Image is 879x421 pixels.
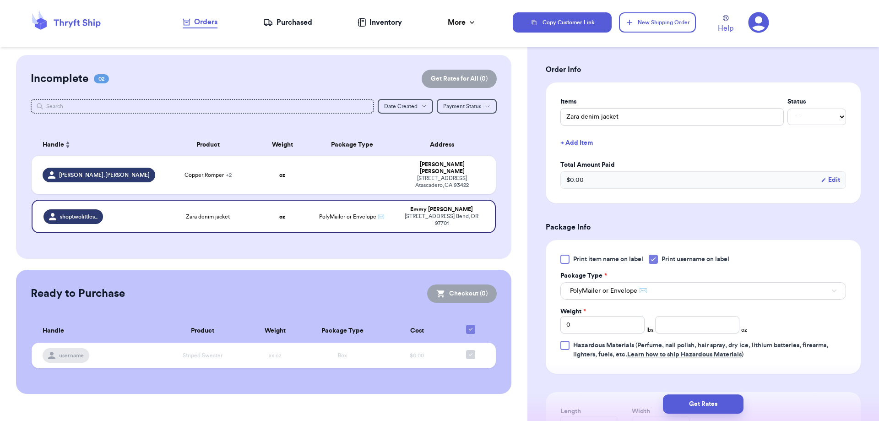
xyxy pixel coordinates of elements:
[646,326,653,334] span: lbs
[183,353,222,358] span: Striped Sweater
[718,23,733,34] span: Help
[248,319,302,343] th: Weight
[94,74,109,83] span: 02
[821,175,840,185] button: Edit
[43,140,64,150] span: Handle
[663,394,743,414] button: Get Rates
[399,175,485,189] div: [STREET_ADDRESS] Atascadero , CA 93422
[422,70,497,88] button: Get Rates for All (0)
[570,286,647,295] span: PolyMailer or Envelope ✉️
[513,12,612,33] button: Copy Customer Link
[226,172,232,178] span: + 2
[162,134,255,156] th: Product
[279,214,285,219] strong: oz
[546,64,861,75] h3: Order Info
[573,342,828,358] span: (Perfume, nail polish, hair spray, dry ice, lithium batteries, firearms, lighters, fuels, etc. )
[394,134,496,156] th: Address
[59,352,84,359] span: username
[263,17,312,28] a: Purchased
[31,286,125,301] h2: Ready to Purchase
[448,17,477,28] div: More
[787,97,846,106] label: Status
[560,271,607,280] label: Package Type
[437,99,497,114] button: Payment Status
[31,99,374,114] input: Search
[619,12,696,33] button: New Shipping Order
[662,255,729,264] span: Print username on label
[546,222,861,233] h3: Package Info
[560,160,846,169] label: Total Amount Paid
[186,213,230,220] span: Zara denim jacket
[560,307,586,316] label: Weight
[279,172,285,178] strong: oz
[319,214,385,219] span: PolyMailer or Envelope ✉️
[255,134,310,156] th: Weight
[384,104,418,109] span: Date Created
[383,319,451,343] th: Cost
[399,161,485,175] div: [PERSON_NAME] [PERSON_NAME]
[566,175,584,185] span: $ 0.00
[59,171,150,179] span: [PERSON_NAME].[PERSON_NAME]
[358,17,402,28] a: Inventory
[718,15,733,34] a: Help
[399,206,484,213] div: Emmy [PERSON_NAME]
[60,213,98,220] span: shoptwolittles_
[627,351,742,358] a: Learn how to ship Hazardous Materials
[183,16,217,28] a: Orders
[410,353,424,358] span: $0.00
[338,353,347,358] span: Box
[183,16,217,27] div: Orders
[560,97,784,106] label: Items
[269,353,282,358] span: xx oz
[157,319,248,343] th: Product
[302,319,383,343] th: Package Type
[184,171,232,179] span: Copper Romper
[573,255,643,264] span: Print item name on label
[378,99,433,114] button: Date Created
[443,104,481,109] span: Payment Status
[43,326,64,336] span: Handle
[310,134,394,156] th: Package Type
[64,139,71,150] button: Sort ascending
[573,342,634,349] span: Hazardous Materials
[427,284,497,303] button: Checkout (0)
[560,282,846,300] button: PolyMailer or Envelope ✉️
[557,133,850,153] button: + Add Item
[31,71,88,86] h2: Incomplete
[741,326,747,334] span: oz
[399,213,484,227] div: [STREET_ADDRESS] Bend , OR 97701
